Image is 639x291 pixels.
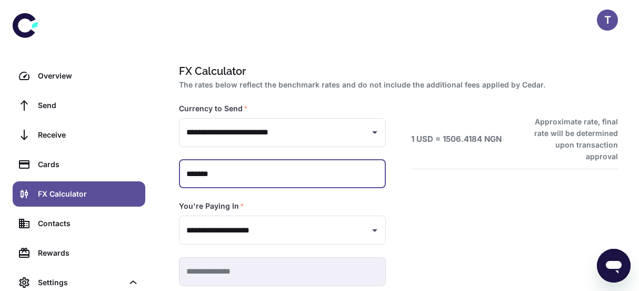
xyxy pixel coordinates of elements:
[597,9,618,31] button: T
[38,247,139,259] div: Rewards
[597,249,631,283] iframe: Button to launch messaging window
[38,129,139,141] div: Receive
[179,201,244,211] label: You're Paying In
[13,122,145,148] a: Receive
[38,70,139,82] div: Overview
[13,152,145,177] a: Cards
[38,218,139,229] div: Contacts
[38,188,139,200] div: FX Calculator
[367,223,382,238] button: Open
[525,116,618,162] h6: Approximate rate, final rate will be determined upon transaction approval
[38,100,139,111] div: Send
[13,63,145,89] a: Overview
[38,277,123,288] div: Settings
[13,93,145,118] a: Send
[367,125,382,140] button: Open
[179,63,614,79] h1: FX Calculator
[13,211,145,236] a: Contacts
[13,240,145,266] a: Rewards
[411,133,502,145] h6: 1 USD = 1506.4184 NGN
[13,181,145,207] a: FX Calculator
[179,103,248,114] label: Currency to Send
[38,159,139,170] div: Cards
